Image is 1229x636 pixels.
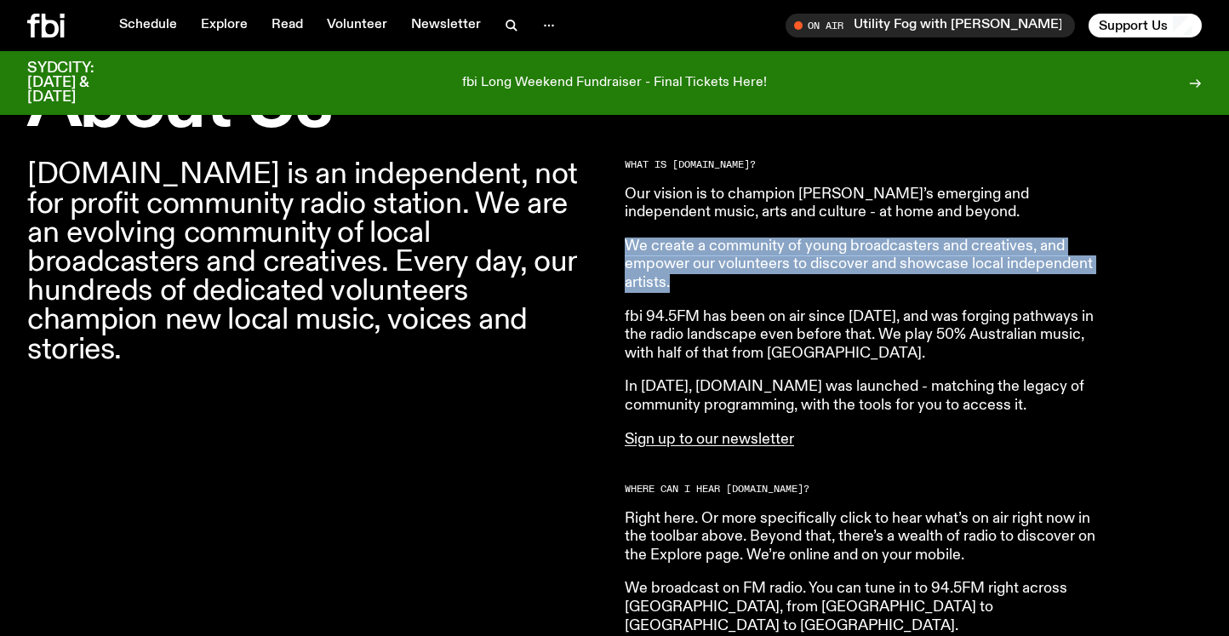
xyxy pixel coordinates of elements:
[625,160,1115,169] h2: What is [DOMAIN_NAME]?
[401,14,491,37] a: Newsletter
[625,484,1115,494] h2: Where can I hear [DOMAIN_NAME]?
[625,510,1115,565] p: Right here. Or more specifically click to hear what’s on air right now in the toolbar above. Beyo...
[462,76,767,91] p: fbi Long Weekend Fundraiser - Final Tickets Here!
[786,14,1075,37] button: On AirUtility Fog with [PERSON_NAME]
[27,71,604,140] h1: About Us
[191,14,258,37] a: Explore
[625,432,794,447] a: Sign up to our newsletter
[1089,14,1202,37] button: Support Us
[625,580,1115,635] p: We broadcast on FM radio. You can tune in to 94.5FM right across [GEOGRAPHIC_DATA], from [GEOGRAP...
[625,186,1115,222] p: Our vision is to champion [PERSON_NAME]’s emerging and independent music, arts and culture - at h...
[27,160,604,364] p: [DOMAIN_NAME] is an independent, not for profit community radio station. We are an evolving commu...
[317,14,397,37] a: Volunteer
[109,14,187,37] a: Schedule
[261,14,313,37] a: Read
[1099,18,1168,33] span: Support Us
[625,238,1115,293] p: We create a community of young broadcasters and creatives, and empower our volunteers to discover...
[27,61,136,105] h3: SYDCITY: [DATE] & [DATE]
[625,378,1115,415] p: In [DATE], [DOMAIN_NAME] was launched - matching the legacy of community programming, with the to...
[625,308,1115,364] p: fbi 94.5FM has been on air since [DATE], and was forging pathways in the radio landscape even bef...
